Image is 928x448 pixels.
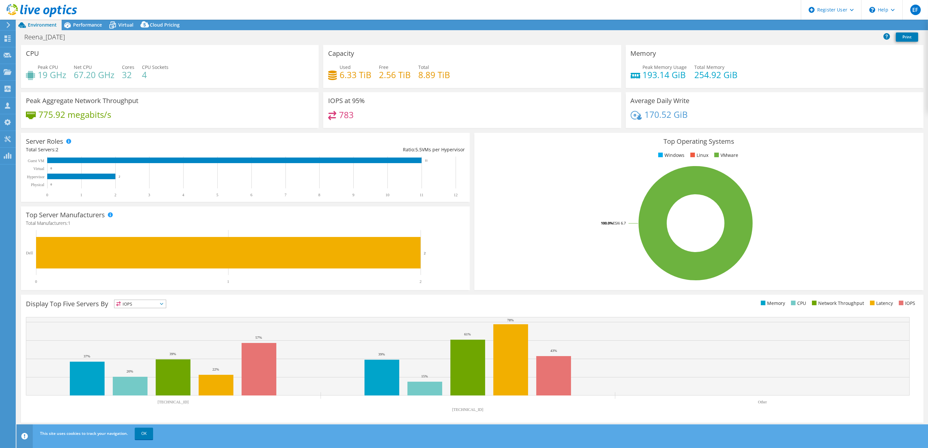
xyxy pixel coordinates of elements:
[418,71,450,78] h4: 8.89 TiB
[339,111,354,118] h4: 783
[28,22,57,28] span: Environment
[26,138,63,145] h3: Server Roles
[26,50,39,57] h3: CPU
[216,193,218,197] text: 5
[74,71,114,78] h4: 67.20 GHz
[643,64,687,70] span: Peak Memory Usage
[33,166,45,171] text: Virtual
[810,300,864,307] li: Network Throughput
[246,146,465,153] div: Ratio: VMs per Hypervisor
[479,138,918,145] h3: Top Operating Systems
[227,279,229,284] text: 1
[789,300,806,307] li: CPU
[758,400,767,404] text: Other
[897,300,915,307] li: IOPS
[46,193,48,197] text: 0
[122,64,134,70] span: Cores
[84,354,90,358] text: 37%
[26,220,465,227] h4: Total Manufacturers:
[27,175,45,179] text: Hypervisor
[631,97,690,104] h3: Average Daily Write
[415,146,422,153] span: 5.5
[452,407,484,412] text: [TECHNICAL_ID]
[38,111,111,118] h4: 775.92 megabits/s
[148,193,150,197] text: 3
[142,64,168,70] span: CPU Sockets
[212,367,219,371] text: 22%
[135,428,153,439] a: OK
[424,251,426,255] text: 2
[379,64,388,70] span: Free
[695,64,725,70] span: Total Memory
[420,193,424,197] text: 11
[26,97,138,104] h3: Peak Aggregate Network Throughput
[896,32,918,42] a: Print
[114,193,116,197] text: 2
[328,97,365,104] h3: IOPS at 95%
[26,251,33,255] text: Dell
[68,220,70,226] span: 1
[869,7,875,13] svg: \n
[26,211,105,219] h3: Top Server Manufacturers
[425,159,428,162] text: 11
[378,352,385,356] text: 39%
[122,71,134,78] h4: 32
[601,221,613,225] tspan: 100.0%
[73,22,102,28] span: Performance
[328,50,354,57] h3: Capacity
[318,193,320,197] text: 8
[74,64,92,70] span: Net CPU
[385,193,389,197] text: 10
[28,159,44,163] text: Guest VM
[340,71,371,78] h4: 6.33 TiB
[418,64,429,70] span: Total
[38,71,66,78] h4: 19 GHz
[689,152,708,159] li: Linux
[379,71,411,78] h4: 2.56 TiB
[759,300,785,307] li: Memory
[158,400,189,404] text: [TECHNICAL_ID]
[340,64,351,70] span: Used
[26,146,246,153] div: Total Servers:
[507,318,514,322] text: 78%
[420,279,422,284] text: 2
[255,335,262,339] text: 57%
[182,193,184,197] text: 4
[868,300,893,307] li: Latency
[613,221,626,225] tspan: ESXi 6.7
[118,22,133,28] span: Virtual
[38,64,58,70] span: Peak CPU
[464,332,471,336] text: 61%
[644,111,688,118] h4: 170.52 GiB
[643,71,687,78] h4: 193.14 GiB
[352,193,354,197] text: 9
[80,193,82,197] text: 1
[127,369,133,373] text: 20%
[910,5,921,15] span: EF
[454,193,458,197] text: 12
[421,374,428,378] text: 15%
[21,33,75,41] h1: Reena_[DATE]
[142,71,168,78] h4: 4
[50,167,52,170] text: 0
[35,279,37,284] text: 0
[285,193,286,197] text: 7
[56,146,58,153] span: 2
[114,300,166,308] span: IOPS
[713,152,738,159] li: VMware
[150,22,180,28] span: Cloud Pricing
[550,349,557,352] text: 43%
[50,183,52,186] text: 0
[250,193,252,197] text: 6
[657,152,684,159] li: Windows
[631,50,656,57] h3: Memory
[695,71,738,78] h4: 254.92 GiB
[31,182,44,187] text: Physical
[40,431,128,436] span: This site uses cookies to track your navigation.
[169,352,176,356] text: 39%
[119,175,120,178] text: 2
